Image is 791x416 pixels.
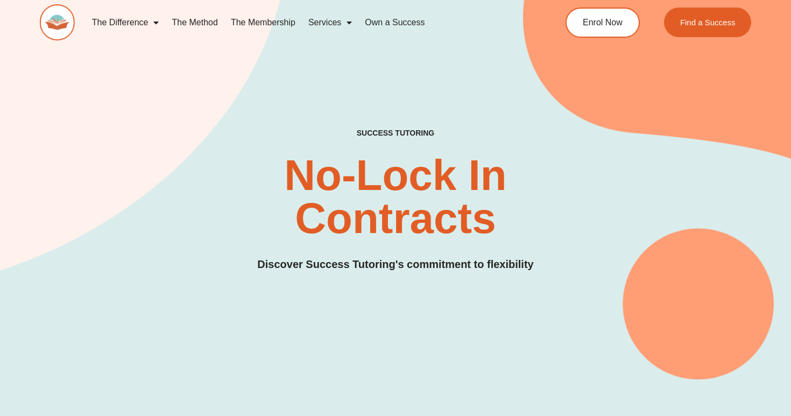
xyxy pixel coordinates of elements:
a: Own a Success [358,10,431,35]
nav: Menu [86,10,525,35]
h2: No-Lock In Contracts [235,154,557,240]
h3: Discover Success Tutoring's commitment to flexibility [257,256,533,273]
h4: SUCCESS TUTORING​ [290,129,501,138]
span: Enrol Now [583,18,623,27]
span: Find a Success [680,18,736,26]
a: Find a Success [664,8,752,37]
a: The Difference [86,10,166,35]
a: Enrol Now [566,8,640,38]
a: Services [302,10,358,35]
a: The Membership [224,10,302,35]
a: The Method [165,10,224,35]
